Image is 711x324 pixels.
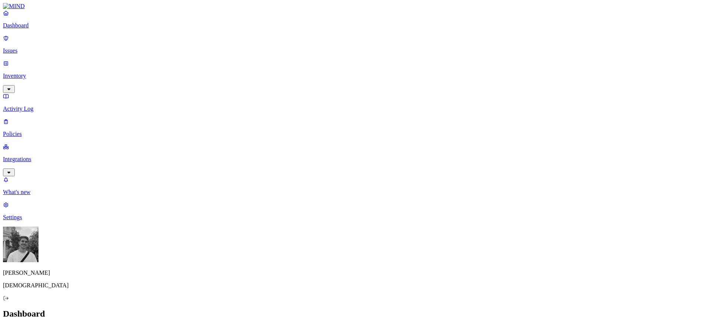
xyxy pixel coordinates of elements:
a: Settings [3,201,708,221]
a: Issues [3,35,708,54]
a: MIND [3,3,708,10]
p: Dashboard [3,22,708,29]
p: Issues [3,47,708,54]
img: MIND [3,3,25,10]
p: [DEMOGRAPHIC_DATA] [3,282,708,289]
img: Ignacio Rodriguez Paez [3,227,39,262]
p: Integrations [3,156,708,163]
a: Policies [3,118,708,137]
p: Settings [3,214,708,221]
p: [PERSON_NAME] [3,270,708,276]
p: Policies [3,131,708,137]
h2: Dashboard [3,309,708,319]
p: Inventory [3,73,708,79]
a: Inventory [3,60,708,92]
a: Dashboard [3,10,708,29]
p: What's new [3,189,708,196]
p: Activity Log [3,106,708,112]
a: Integrations [3,143,708,175]
a: Activity Log [3,93,708,112]
a: What's new [3,176,708,196]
